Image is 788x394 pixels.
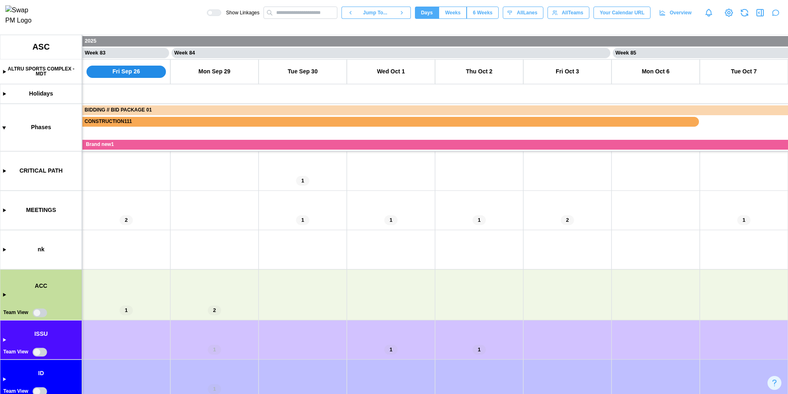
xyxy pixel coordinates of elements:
a: Overview [655,7,698,19]
button: Open project assistant [770,7,781,18]
button: 6 Weeks [467,7,499,19]
img: Swap PM Logo [5,5,39,26]
button: Refresh Grid [738,7,751,19]
button: Jump To... [359,7,393,19]
span: Overview [670,7,692,18]
button: Your Calendar URL [593,7,651,19]
button: AllLanes [503,7,543,19]
span: Your Calendar URL [600,7,644,18]
span: Jump To... [363,7,387,18]
button: Weeks [439,7,467,19]
span: Days [421,7,433,18]
span: All Teams [562,7,583,18]
span: Weeks [445,7,460,18]
span: All Lanes [517,7,537,18]
span: 6 Weeks [473,7,492,18]
button: Days [415,7,439,19]
a: View Project [723,7,735,18]
span: Show Linkages [221,9,259,16]
button: Open Drawer [754,7,766,18]
a: Notifications [702,6,716,20]
button: AllTeams [547,7,589,19]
